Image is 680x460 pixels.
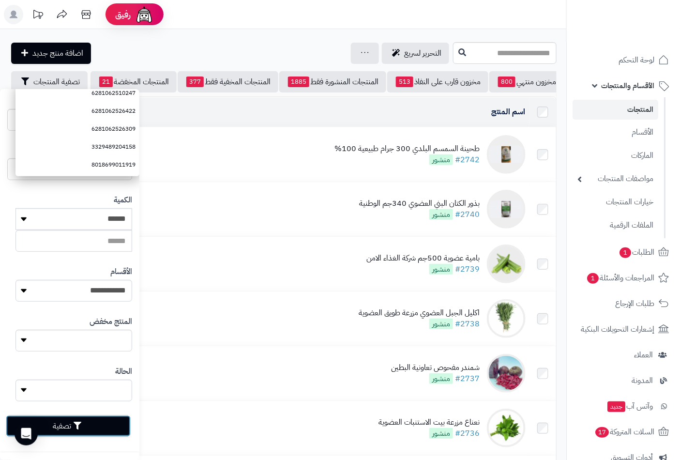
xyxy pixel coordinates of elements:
[114,195,132,206] label: الكمية
[487,354,526,393] img: شمندر مفحوص تعاونية البطين
[359,307,480,319] div: اكليل الجبل العضوي مزرعة طويق العضوية
[573,100,658,120] a: المنتجات
[455,318,480,330] a: #2738
[607,401,625,412] span: جديد
[573,145,658,166] a: الماركات
[115,9,131,20] span: رفيق
[455,373,480,384] a: #2737
[15,138,139,156] a: 3329489204158
[455,428,480,439] a: #2736
[573,241,674,264] a: الطلبات1
[15,422,38,445] div: Open Intercom Messenger
[135,5,154,24] img: ai-face.png
[6,415,131,437] button: تصفية
[620,247,632,258] span: 1
[487,299,526,338] img: اكليل الجبل العضوي مزرعة طويق العضوية
[595,427,609,438] span: 17
[396,77,413,87] span: 513
[99,77,113,87] span: 21
[391,362,480,373] div: شمندر مفحوص تعاونية البطين
[429,264,453,275] span: منشور
[487,245,526,283] img: بامية عضوية 500جم شركة الغذاء الامن
[491,106,526,118] a: اسم المنتج
[615,297,654,310] span: طلبات الإرجاع
[573,215,658,236] a: الملفات الرقمية
[487,135,526,174] img: طحينة السمسم البلدي 300 جرام طبيعية 100%
[487,190,526,229] img: بذور الكتان البني العضوي 340جم الوطنية
[15,120,139,138] a: 6281062526309
[573,318,674,341] a: إشعارات التحويلات البنكية
[487,409,526,447] img: نعناع مزرعة بيت الاستنبات العضوية
[15,156,139,174] a: 8018699011919
[614,22,671,43] img: logo-2.png
[498,77,515,87] span: 800
[573,122,658,143] a: الأقسام
[573,420,674,444] a: السلات المتروكة17
[573,343,674,367] a: العملاء
[594,425,654,439] span: السلات المتروكة
[279,71,386,92] a: المنتجات المنشورة فقط1885
[581,322,654,336] span: إشعارات التحويلات البنكية
[90,316,132,327] label: المنتج مخفض
[455,263,480,275] a: #2739
[429,154,453,165] span: منشور
[382,43,449,64] a: التحرير لسريع
[404,47,441,59] span: التحرير لسريع
[455,209,480,220] a: #2740
[586,271,654,285] span: المراجعات والأسئلة
[366,253,480,264] div: بامية عضوية 500جم شركة الغذاء الامن
[573,192,658,213] a: خيارات المنتجات
[573,369,674,392] a: المدونة
[573,395,674,418] a: وآتس آبجديد
[587,273,599,284] span: 1
[429,319,453,329] span: منشور
[91,71,177,92] a: المنتجات المخفضة21
[15,102,139,120] a: 6281062526422
[11,71,88,92] button: تصفية المنتجات
[26,5,50,27] a: تحديثات المنصة
[429,209,453,220] span: منشور
[455,154,480,166] a: #2742
[186,77,204,87] span: 377
[634,348,653,362] span: العملاء
[178,71,278,92] a: المنتجات المخفية فقط377
[32,47,83,59] span: اضافة منتج جديد
[288,77,309,87] span: 1885
[632,374,653,387] span: المدونة
[334,143,480,154] div: طحينة السمسم البلدي 300 جرام طبيعية 100%
[33,76,80,88] span: تصفية المنتجات
[359,198,480,209] div: بذور الكتان البني العضوي 340جم الوطنية
[606,399,653,413] span: وآتس آب
[15,84,139,102] a: 6281062510247
[115,366,132,377] label: الحالة
[573,292,674,315] a: طلبات الإرجاع
[573,169,658,189] a: مواصفات المنتجات
[489,71,564,92] a: مخزون منتهي800
[378,417,480,428] div: نعناع مزرعة بيت الاستنبات العضوية
[573,48,674,72] a: لوحة التحكم
[429,373,453,384] span: منشور
[619,53,654,67] span: لوحة التحكم
[601,79,654,92] span: الأقسام والمنتجات
[110,266,132,277] label: الأقسام
[387,71,488,92] a: مخزون قارب على النفاذ513
[11,43,91,64] a: اضافة منتج جديد
[619,245,654,259] span: الطلبات
[429,428,453,439] span: منشور
[573,266,674,290] a: المراجعات والأسئلة1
